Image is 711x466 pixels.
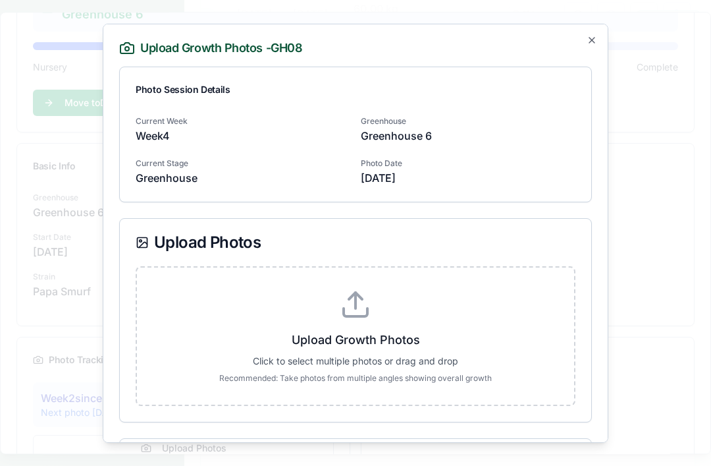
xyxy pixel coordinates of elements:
[158,372,553,383] p: Recommended: Take photos from multiple angles showing overall growth
[361,169,575,185] p: [DATE]
[136,115,188,125] label: Current Week
[119,40,592,55] h2: Upload Growth Photos - GH08
[136,127,350,143] p: Week 4
[136,234,575,250] div: Upload Photos
[361,158,402,167] label: Photo Date
[136,82,575,96] div: Photo Session Details
[136,169,350,185] p: Greenhouse
[136,158,188,167] label: Current Stage
[361,127,575,143] p: Greenhouse 6
[361,115,406,125] label: Greenhouse
[158,354,553,367] p: Click to select multiple photos or drag and drop
[158,330,553,349] p: Upload Growth Photos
